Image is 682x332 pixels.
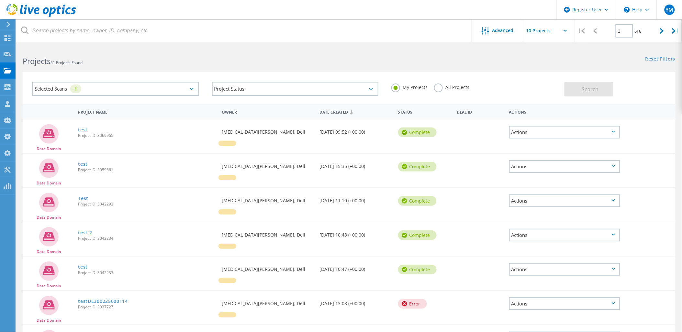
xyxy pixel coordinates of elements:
[78,196,88,201] a: Test
[624,7,630,13] svg: \n
[509,194,620,207] div: Actions
[492,28,514,33] span: Advanced
[78,202,215,206] span: Project ID: 3042293
[669,19,682,42] div: |
[434,83,469,90] label: All Projects
[23,56,50,66] b: Projects
[509,126,620,138] div: Actions
[78,237,215,240] span: Project ID: 3042234
[509,160,620,173] div: Actions
[6,14,76,18] a: Live Optics Dashboard
[645,57,676,62] a: Reset Filters
[509,229,620,241] div: Actions
[218,105,317,117] div: Owner
[635,28,642,34] span: of 6
[78,271,215,275] span: Project ID: 3042233
[398,299,427,309] div: Error
[398,196,437,206] div: Complete
[509,297,620,310] div: Actions
[317,105,395,118] div: Date Created
[575,19,588,42] div: |
[317,154,395,175] div: [DATE] 15:35 (+00:00)
[78,299,128,304] a: testDE300225000114
[37,216,61,219] span: Data Domain
[75,105,218,117] div: Project Name
[37,181,61,185] span: Data Domain
[509,263,620,276] div: Actions
[398,230,437,240] div: Complete
[317,188,395,209] div: [DATE] 11:10 (+00:00)
[391,83,428,90] label: My Projects
[317,291,395,312] div: [DATE] 13:08 (+00:00)
[37,318,61,322] span: Data Domain
[78,134,215,138] span: Project ID: 3069965
[78,162,88,166] a: test
[70,84,81,93] div: 1
[565,82,613,96] button: Search
[218,154,317,175] div: [MEDICAL_DATA][PERSON_NAME], Dell
[50,60,83,65] span: 51 Projects Found
[218,188,317,209] div: [MEDICAL_DATA][PERSON_NAME], Dell
[317,222,395,244] div: [DATE] 10:48 (+00:00)
[78,230,92,235] a: test 2
[317,119,395,141] div: [DATE] 09:52 (+00:00)
[78,305,215,309] span: Project ID: 3037727
[317,257,395,278] div: [DATE] 10:47 (+00:00)
[37,250,61,254] span: Data Domain
[37,147,61,151] span: Data Domain
[218,257,317,278] div: [MEDICAL_DATA][PERSON_NAME], Dell
[582,86,599,93] span: Search
[32,82,199,96] div: Selected Scans
[398,127,437,137] div: Complete
[78,168,215,172] span: Project ID: 3059661
[37,284,61,288] span: Data Domain
[78,265,88,269] a: test
[398,265,437,274] div: Complete
[212,82,379,96] div: Project Status
[453,105,506,117] div: Deal Id
[398,162,437,172] div: Complete
[506,105,623,117] div: Actions
[78,127,88,132] a: test
[218,222,317,244] div: [MEDICAL_DATA][PERSON_NAME], Dell
[395,105,454,117] div: Status
[218,291,317,312] div: [MEDICAL_DATA][PERSON_NAME], Dell
[218,119,317,141] div: [MEDICAL_DATA][PERSON_NAME], Dell
[665,7,673,12] span: YM
[16,19,472,42] input: Search projects by name, owner, ID, company, etc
